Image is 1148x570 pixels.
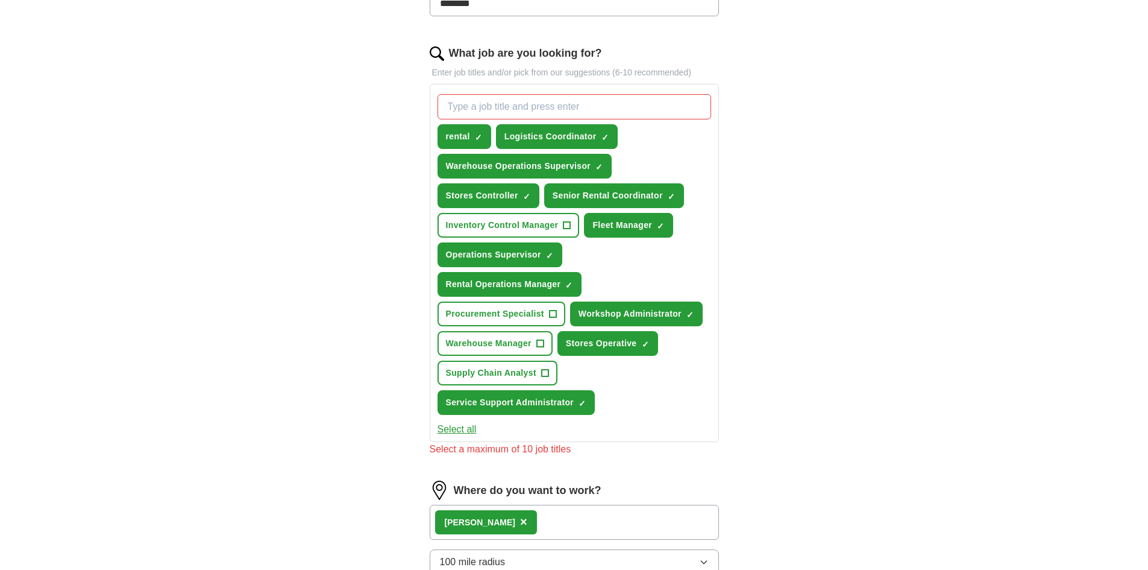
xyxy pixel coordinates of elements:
[520,513,527,531] button: ×
[595,162,603,172] span: ✓
[454,483,601,499] label: Where do you want to work?
[475,133,482,142] span: ✓
[430,481,449,500] img: location.png
[438,154,612,179] button: Warehouse Operations Supervisor✓
[570,302,703,326] button: Workshop Administrator✓
[446,130,470,143] span: rental
[438,302,565,326] button: Procurement Specialist
[438,422,477,437] button: Select all
[686,310,694,320] span: ✓
[430,66,719,79] p: Enter job titles and/or pick from our suggestions (6-10 recommended)
[523,192,530,201] span: ✓
[544,183,684,208] button: Senior Rental Coordinator✓
[657,221,664,231] span: ✓
[438,331,553,356] button: Warehouse Manager
[438,242,562,267] button: Operations Supervisor✓
[546,251,553,261] span: ✓
[438,272,582,297] button: Rental Operations Manager✓
[438,361,557,385] button: Supply Chain Analyst
[584,213,673,238] button: Fleet Manager✓
[446,308,544,320] span: Procurement Specialist
[446,249,541,261] span: Operations Supervisor
[446,367,536,379] span: Supply Chain Analyst
[438,124,491,149] button: rental✓
[520,515,527,528] span: ×
[438,390,595,415] button: Service Support Administrator✓
[449,45,602,62] label: What job are you looking for?
[438,213,580,238] button: Inventory Control Manager
[601,133,609,142] span: ✓
[668,192,675,201] span: ✓
[446,278,561,291] span: Rental Operations Manager
[592,219,652,232] span: Fleet Manager
[440,555,506,569] span: 100 mile radius
[438,183,539,208] button: Stores Controller✓
[438,94,711,119] input: Type a job title and press enter
[446,396,574,409] span: Service Support Administrator
[496,124,618,149] button: Logistics Coordinator✓
[430,442,719,457] div: Select a maximum of 10 job titles
[446,189,518,202] span: Stores Controller
[430,46,444,61] img: search.png
[579,308,682,320] span: Workshop Administrator
[446,219,559,232] span: Inventory Control Manager
[565,280,572,290] span: ✓
[446,160,591,173] span: Warehouse Operations Supervisor
[446,337,532,350] span: Warehouse Manager
[553,189,663,202] span: Senior Rental Coordinator
[504,130,597,143] span: Logistics Coordinator
[445,516,515,529] div: [PERSON_NAME]
[566,337,637,350] span: Stores Operative
[579,399,586,408] span: ✓
[642,340,649,349] span: ✓
[557,331,658,356] button: Stores Operative✓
